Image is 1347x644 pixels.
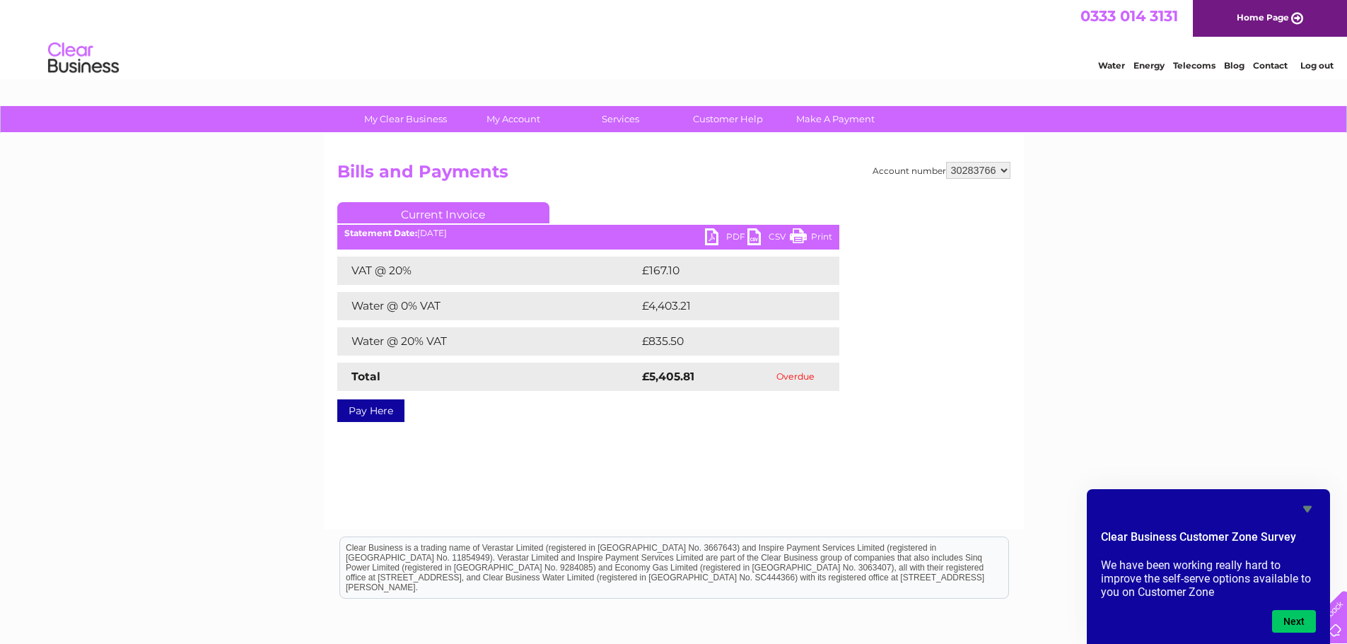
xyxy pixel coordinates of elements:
a: My Account [455,106,571,132]
td: £167.10 [638,257,812,285]
div: Account number [873,162,1010,179]
td: Overdue [752,363,839,391]
a: Customer Help [670,106,786,132]
div: Clear Business Customer Zone Survey [1101,500,1316,633]
button: Hide survey [1299,500,1316,517]
img: logo.png [47,37,119,80]
a: Current Invoice [337,202,549,223]
a: 0333 014 3131 [1080,7,1178,25]
h2: Bills and Payments [337,162,1010,189]
b: Statement Date: [344,228,417,238]
a: Energy [1133,60,1165,71]
strong: Total [351,370,380,383]
p: We have been working really hard to improve the self-serve options available to you on Customer Zone [1101,558,1316,599]
td: Water @ 0% VAT [337,292,638,320]
a: Pay Here [337,399,404,422]
strong: £5,405.81 [642,370,694,383]
a: PDF [705,228,747,249]
h2: Clear Business Customer Zone Survey [1101,529,1316,553]
td: VAT @ 20% [337,257,638,285]
a: Telecoms [1173,60,1215,71]
div: [DATE] [337,228,839,238]
a: Water [1098,60,1125,71]
button: Next question [1272,610,1316,633]
a: Log out [1300,60,1334,71]
td: Water @ 20% VAT [337,327,638,356]
td: £835.50 [638,327,814,356]
div: Clear Business is a trading name of Verastar Limited (registered in [GEOGRAPHIC_DATA] No. 3667643... [340,8,1008,69]
a: Contact [1253,60,1288,71]
a: My Clear Business [347,106,464,132]
a: CSV [747,228,790,249]
td: £4,403.21 [638,292,817,320]
a: Print [790,228,832,249]
a: Services [562,106,679,132]
a: Blog [1224,60,1244,71]
a: Make A Payment [777,106,894,132]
